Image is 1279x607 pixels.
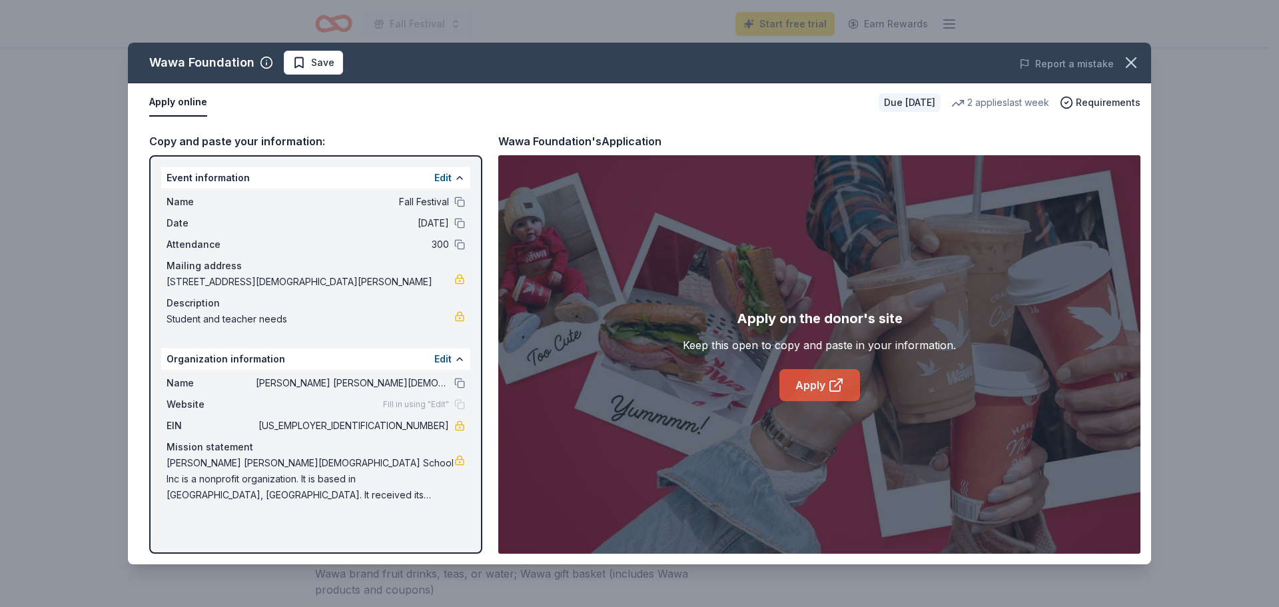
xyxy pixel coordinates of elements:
div: Event information [161,167,470,189]
span: [PERSON_NAME] [PERSON_NAME][DEMOGRAPHIC_DATA] School Inc is a nonprofit organization. It is based... [167,455,454,503]
span: Name [167,375,256,391]
div: 2 applies last week [951,95,1049,111]
button: Save [284,51,343,75]
div: Copy and paste your information: [149,133,482,150]
span: Fall Festival [256,194,449,210]
button: Apply online [149,89,207,117]
div: Mailing address [167,258,465,274]
span: Fill in using "Edit" [383,399,449,410]
span: [DATE] [256,215,449,231]
button: Report a mistake [1019,56,1114,72]
div: Keep this open to copy and paste in your information. [683,337,956,353]
span: 300 [256,237,449,253]
button: Edit [434,170,452,186]
span: Website [167,396,256,412]
div: Organization information [161,348,470,370]
span: Name [167,194,256,210]
span: [STREET_ADDRESS][DEMOGRAPHIC_DATA][PERSON_NAME] [167,274,454,290]
div: Wawa Foundation's Application [498,133,661,150]
div: Mission statement [167,439,465,455]
span: Student and teacher needs [167,311,454,327]
span: Requirements [1076,95,1140,111]
div: Description [167,295,465,311]
span: [US_EMPLOYER_IDENTIFICATION_NUMBER] [256,418,449,434]
button: Requirements [1060,95,1140,111]
div: Wawa Foundation [149,52,254,73]
span: Date [167,215,256,231]
span: EIN [167,418,256,434]
span: Attendance [167,237,256,253]
span: [PERSON_NAME] [PERSON_NAME][DEMOGRAPHIC_DATA] School Inc [256,375,449,391]
span: Save [311,55,334,71]
div: Apply on the donor's site [737,308,903,329]
div: Due [DATE] [879,93,941,112]
a: Apply [779,369,860,401]
button: Edit [434,351,452,367]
